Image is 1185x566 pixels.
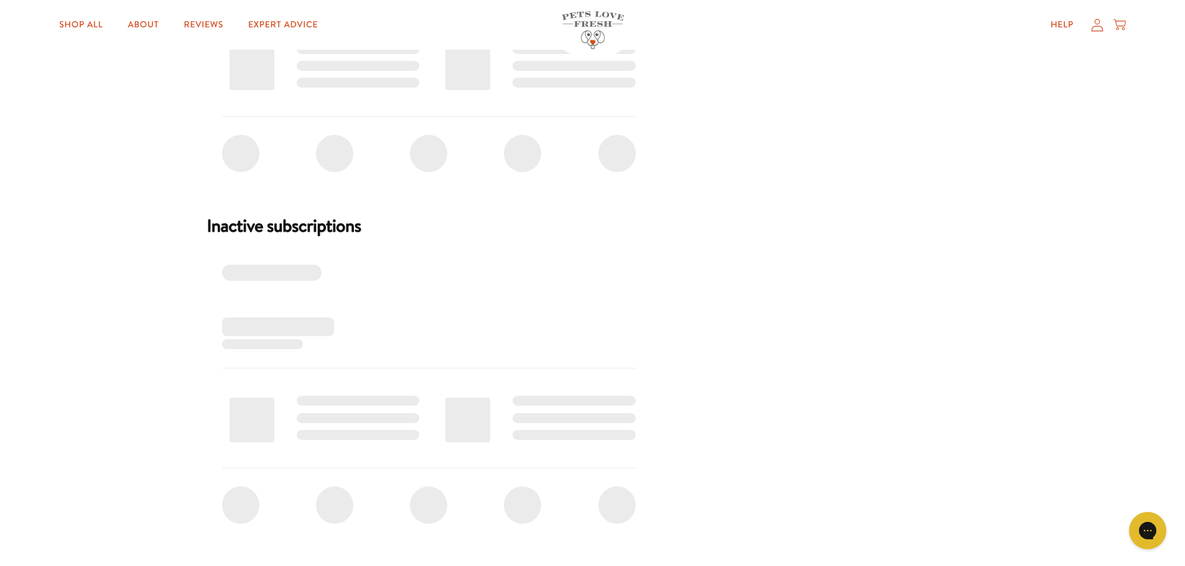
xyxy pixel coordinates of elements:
[410,135,447,172] span: ‌
[513,61,636,71] span: ‌
[297,396,420,406] span: ‌
[513,396,636,406] span: ‌
[222,135,259,172] span: ‌
[222,486,259,524] span: ‌
[504,135,541,172] span: ‌
[297,413,420,423] span: ‌
[238,12,328,37] a: Expert Advice
[513,413,636,423] span: ‌
[222,339,303,349] span: ‌
[297,78,420,88] span: ‌
[230,45,274,90] span: ‌
[445,398,490,442] span: ‌
[562,11,624,49] img: Pets Love Fresh
[49,12,113,37] a: Shop All
[504,486,541,524] span: ‌
[410,486,447,524] span: ‌
[174,12,233,37] a: Reviews
[598,486,636,524] span: ‌
[1123,508,1173,554] iframe: Gorgias live chat messenger
[598,135,636,172] span: ‌
[230,398,274,442] span: ‌
[316,486,353,524] span: ‌
[445,45,490,90] span: ‌
[222,265,322,281] span: ‌
[207,216,651,237] h2: Inactive subscriptions
[513,78,636,88] span: ‌
[316,135,353,172] span: ‌
[297,61,420,71] span: ‌
[222,317,334,336] span: ‌
[513,430,636,440] span: ‌
[297,430,420,440] span: ‌
[118,12,169,37] a: About
[1041,12,1084,37] a: Help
